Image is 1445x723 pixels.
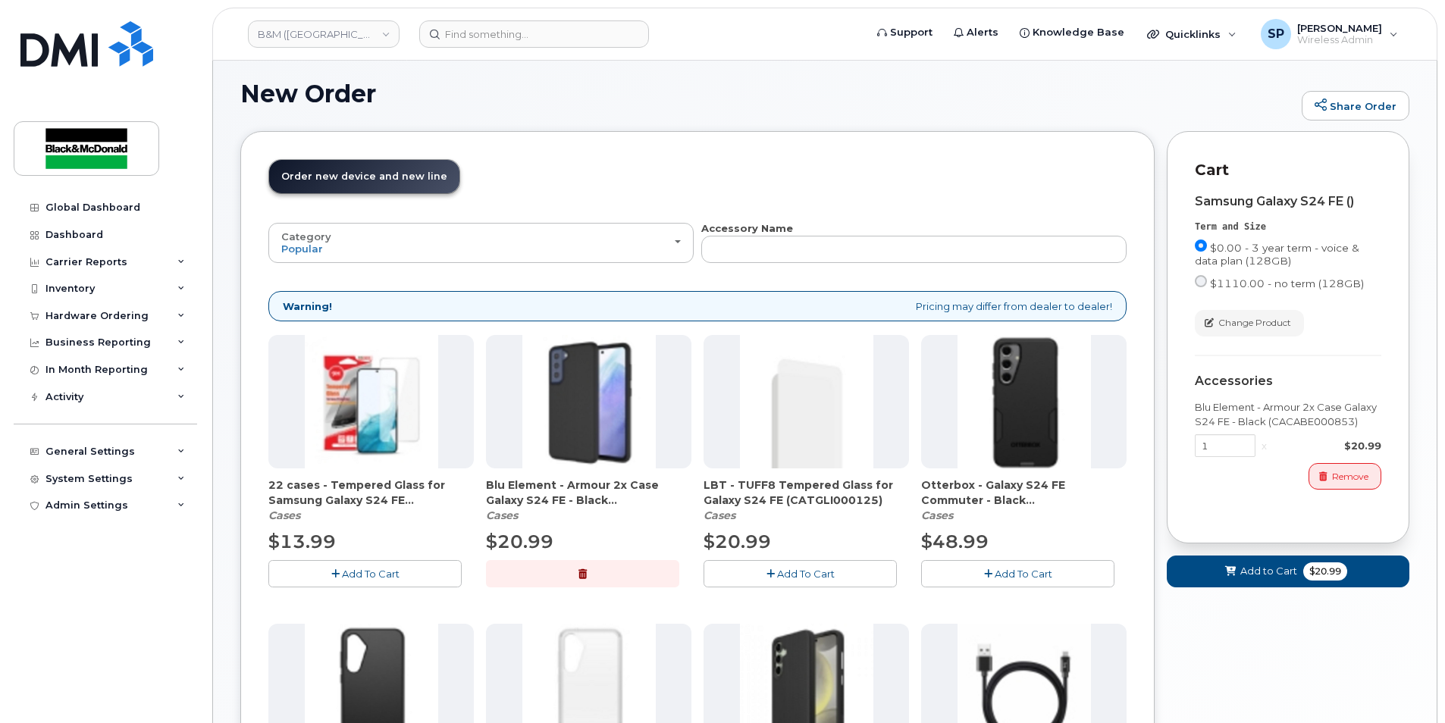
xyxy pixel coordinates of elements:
[1309,463,1381,490] button: Remove
[704,477,909,523] div: LBT - TUFF8 Tempered Glass for Galaxy S24 FE (CATGLI000125)
[1302,91,1409,121] a: Share Order
[704,531,771,552] span: $20.99
[704,560,897,587] button: Add To Cart
[1195,242,1359,267] span: $0.00 - 3 year term - voice & data plan (128GB)
[281,171,447,182] span: Order new device and new line
[1195,310,1304,336] button: Change Product
[1195,400,1381,428] div: Blu Element - Armour 2x Case Galaxy S24 FE - Black (CACABE000853)
[1218,316,1291,330] span: Change Product
[283,299,332,314] strong: Warning!
[268,291,1127,322] div: Pricing may differ from dealer to dealer!
[486,531,553,552] span: $20.99
[522,335,656,468] img: accessory36953.JPG
[1332,470,1368,484] span: Remove
[268,477,474,523] div: 22 cases - Tempered Glass for Samsung Galaxy S24 FE (CATGBE000126)
[921,477,1127,508] span: Otterbox - Galaxy S24 FE Commuter - Black (CACAOT000854)
[1195,195,1381,208] div: Samsung Galaxy S24 FE ()
[1195,239,1207,252] input: $0.00 - 3 year term - voice & data plan (128GB)
[777,568,835,580] span: Add To Cart
[958,335,1091,468] img: accessory37061.JPG
[921,560,1114,587] button: Add To Cart
[281,243,323,255] span: Popular
[342,568,400,580] span: Add To Cart
[1273,439,1381,453] div: $20.99
[281,230,331,243] span: Category
[1195,275,1207,287] input: $1110.00 - no term (128GB)
[1195,159,1381,181] p: Cart
[268,509,300,522] em: Cases
[1167,556,1409,587] button: Add to Cart $20.99
[240,80,1294,107] h1: New Order
[1195,221,1381,233] div: Term and Size
[995,568,1052,580] span: Add To Cart
[740,335,873,468] img: accessory37065.JPG
[268,560,462,587] button: Add To Cart
[921,531,989,552] span: $48.99
[701,222,793,234] strong: Accessory Name
[486,477,691,508] span: Blu Element - Armour 2x Case Galaxy S24 FE - Black (CACABE000853)
[1240,564,1297,578] span: Add to Cart
[921,509,953,522] em: Cases
[1210,277,1364,290] span: $1110.00 - no term (128GB)
[704,477,909,508] span: LBT - TUFF8 Tempered Glass for Galaxy S24 FE (CATGLI000125)
[305,335,438,468] img: accessory36952.JPG
[704,509,735,522] em: Cases
[921,477,1127,523] div: Otterbox - Galaxy S24 FE Commuter - Black (CACAOT000854)
[1195,374,1381,388] div: Accessories
[1255,439,1273,453] div: x
[486,477,691,523] div: Blu Element - Armour 2x Case Galaxy S24 FE - Black (CACABE000853)
[1303,562,1347,581] span: $20.99
[268,531,336,552] span: $13.99
[268,223,694,262] button: Category Popular
[486,509,518,522] em: Cases
[268,477,474,508] span: 22 cases - Tempered Glass for Samsung Galaxy S24 FE (CATGBE000126)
